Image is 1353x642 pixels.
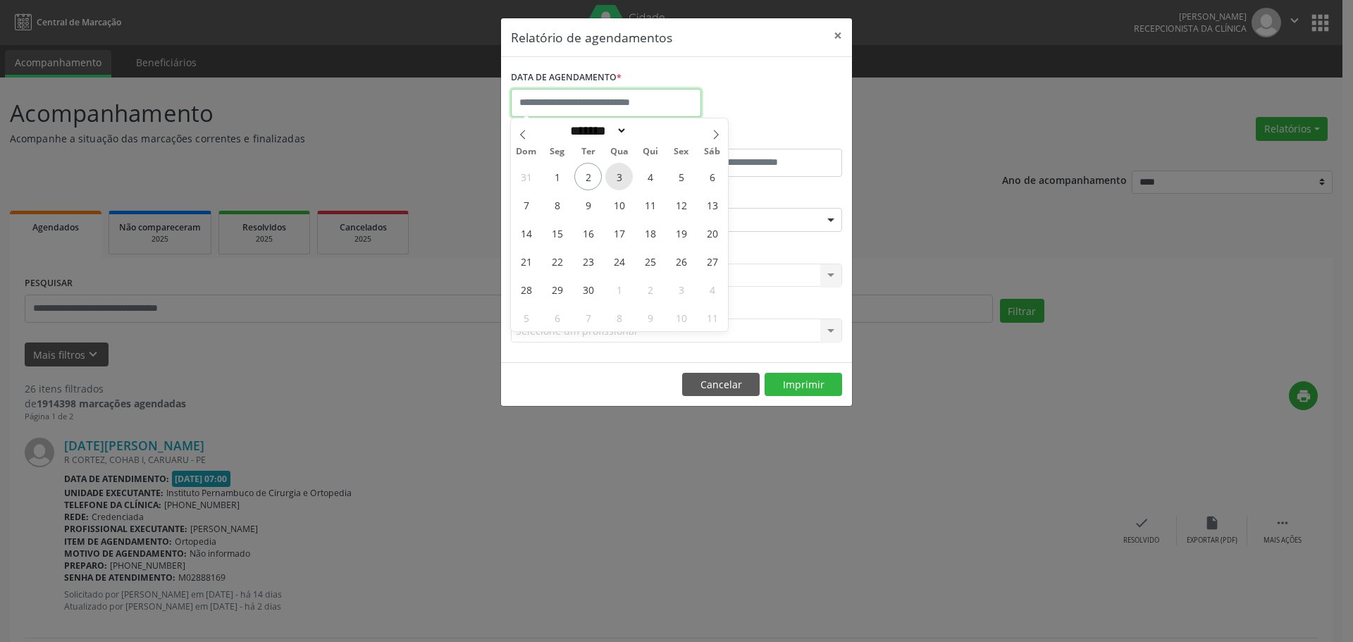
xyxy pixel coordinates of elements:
[605,191,633,218] span: Setembro 10, 2025
[765,373,842,397] button: Imprimir
[697,147,728,156] span: Sáb
[667,191,695,218] span: Setembro 12, 2025
[512,304,540,331] span: Outubro 5, 2025
[511,28,672,47] h5: Relatório de agendamentos
[682,373,760,397] button: Cancelar
[574,163,602,190] span: Setembro 2, 2025
[605,276,633,303] span: Outubro 1, 2025
[543,276,571,303] span: Setembro 29, 2025
[511,147,542,156] span: Dom
[636,163,664,190] span: Setembro 4, 2025
[636,247,664,275] span: Setembro 25, 2025
[680,127,842,149] label: ATÉ
[512,191,540,218] span: Setembro 7, 2025
[698,191,726,218] span: Setembro 13, 2025
[698,276,726,303] span: Outubro 4, 2025
[511,67,622,89] label: DATA DE AGENDAMENTO
[605,304,633,331] span: Outubro 8, 2025
[573,147,604,156] span: Ter
[636,219,664,247] span: Setembro 18, 2025
[698,163,726,190] span: Setembro 6, 2025
[565,123,627,138] select: Month
[667,247,695,275] span: Setembro 26, 2025
[512,276,540,303] span: Setembro 28, 2025
[627,123,674,138] input: Year
[636,304,664,331] span: Outubro 9, 2025
[605,247,633,275] span: Setembro 24, 2025
[543,247,571,275] span: Setembro 22, 2025
[512,219,540,247] span: Setembro 14, 2025
[667,304,695,331] span: Outubro 10, 2025
[574,247,602,275] span: Setembro 23, 2025
[512,247,540,275] span: Setembro 21, 2025
[604,147,635,156] span: Qua
[635,147,666,156] span: Qui
[667,163,695,190] span: Setembro 5, 2025
[574,219,602,247] span: Setembro 16, 2025
[543,163,571,190] span: Setembro 1, 2025
[512,163,540,190] span: Agosto 31, 2025
[543,304,571,331] span: Outubro 6, 2025
[542,147,573,156] span: Seg
[574,191,602,218] span: Setembro 9, 2025
[543,219,571,247] span: Setembro 15, 2025
[605,219,633,247] span: Setembro 17, 2025
[698,304,726,331] span: Outubro 11, 2025
[574,304,602,331] span: Outubro 7, 2025
[824,18,852,53] button: Close
[667,219,695,247] span: Setembro 19, 2025
[698,219,726,247] span: Setembro 20, 2025
[574,276,602,303] span: Setembro 30, 2025
[667,276,695,303] span: Outubro 3, 2025
[543,191,571,218] span: Setembro 8, 2025
[698,247,726,275] span: Setembro 27, 2025
[636,191,664,218] span: Setembro 11, 2025
[605,163,633,190] span: Setembro 3, 2025
[636,276,664,303] span: Outubro 2, 2025
[666,147,697,156] span: Sex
